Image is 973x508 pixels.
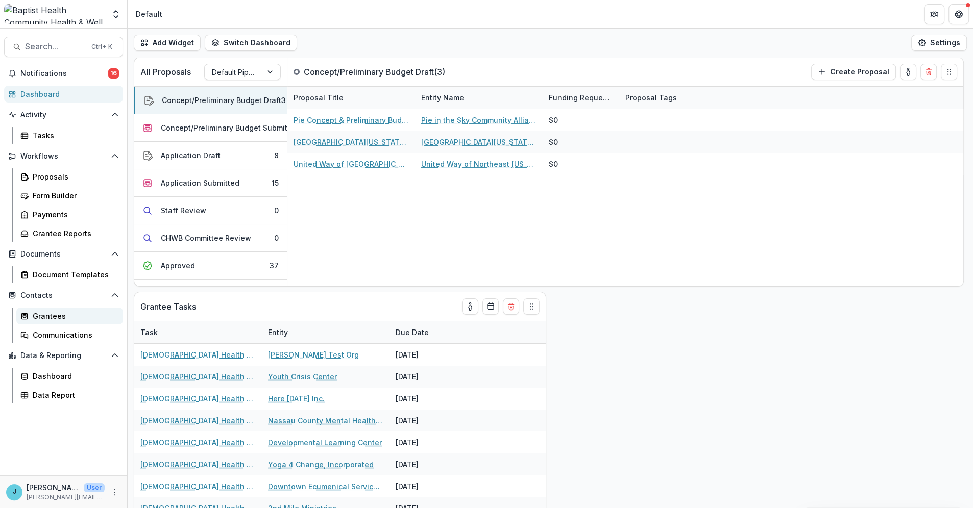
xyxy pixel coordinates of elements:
[161,150,221,161] div: Application Draft
[109,486,121,498] button: More
[287,87,415,109] div: Proposal Title
[4,4,105,24] img: Baptist Health Community Health & Well Being logo
[89,41,114,53] div: Ctrl + K
[4,246,123,262] button: Open Documents
[941,64,957,80] button: Drag
[268,393,325,404] a: Here [DATE] Inc.
[421,159,537,169] a: United Way of Northeast [US_STATE], Inc.
[13,489,16,495] div: Jennifer
[27,493,105,502] p: [PERSON_NAME][EMAIL_ADDRESS][PERSON_NAME][DOMAIN_NAME]
[924,4,944,24] button: Partners
[140,300,196,313] p: Grantee Tasks
[16,127,123,144] a: Tasks
[4,148,123,164] button: Open Workflows
[134,87,287,114] button: Concept/Preliminary Budget Draft3
[33,209,115,220] div: Payments
[268,349,359,360] a: [PERSON_NAME] Test Org
[140,415,256,426] a: [DEMOGRAPHIC_DATA] Health Strategic Investment Impact Report
[20,111,107,119] span: Activity
[421,137,537,147] a: [GEOGRAPHIC_DATA][US_STATE], Dept. of Health Disparities
[134,142,287,169] button: Application Draft8
[33,190,115,201] div: Form Builder
[33,130,115,141] div: Tasks
[503,298,519,315] button: Delete card
[482,298,499,315] button: Calendar
[4,287,123,303] button: Open Contacts
[134,114,287,142] button: Concept/Preliminary Budget Submitted0
[33,371,115,382] div: Dashboard
[20,351,107,360] span: Data & Reporting
[16,225,123,242] a: Grantee Reports
[140,371,256,382] a: [DEMOGRAPHIC_DATA] Health Strategic Investment Impact Report 2
[140,481,256,492] a: [DEMOGRAPHIC_DATA] Health Strategic Investment Impact Report 2
[294,137,409,147] a: [GEOGRAPHIC_DATA][US_STATE], Dept. of Psychology - 2025 - Concept & Preliminary Budget Form
[390,321,466,343] div: Due Date
[390,410,466,431] div: [DATE]
[390,344,466,366] div: [DATE]
[421,115,537,125] a: Pie in the Sky Community Alliance
[549,159,558,169] div: $0
[140,349,256,360] a: [DEMOGRAPHIC_DATA] Health Strategic Investment Impact Report
[84,483,105,492] p: User
[161,177,239,188] div: Application Submitted
[523,298,540,315] button: Drag
[268,459,374,470] a: Yoga 4 Change, Incorporated
[274,233,279,243] div: 0
[109,4,123,24] button: Open entity switcher
[268,481,383,492] a: Downtown Ecumenical Services Council - DESC
[4,37,123,57] button: Search...
[294,115,409,125] a: Pie Concept & Preliminary Budget
[140,459,256,470] a: [DEMOGRAPHIC_DATA] Health Strategic Investment Impact Report 2
[270,260,279,271] div: 37
[161,233,251,243] div: CHWB Committee Review
[272,177,279,188] div: 15
[134,252,287,280] button: Approved37
[134,169,287,197] button: Application Submitted15
[16,387,123,403] a: Data Report
[16,326,123,343] a: Communications
[136,9,162,19] div: Default
[920,64,937,80] button: Delete card
[390,431,466,453] div: [DATE]
[294,159,409,169] a: United Way of [GEOGRAPHIC_DATA][US_STATE], Inc. - 2025 - Concept & Preliminary Budget Form
[281,95,286,106] div: 3
[268,371,337,382] a: Youth Crisis Center
[619,87,747,109] div: Proposal Tags
[811,64,896,80] button: Create Proposal
[25,42,85,52] span: Search...
[390,366,466,388] div: [DATE]
[161,122,299,133] div: Concept/Preliminary Budget Submitted
[415,92,470,103] div: Entity Name
[205,35,297,51] button: Switch Dashboard
[134,327,164,338] div: Task
[415,87,543,109] div: Entity Name
[543,92,619,103] div: Funding Requested
[16,206,123,223] a: Payments
[140,393,256,404] a: [DEMOGRAPHIC_DATA] Health Strategic Investment Impact Report 2
[911,35,967,51] button: Settings
[262,321,390,343] div: Entity
[132,7,166,21] nav: breadcrumb
[268,437,382,448] a: Developmental Learning Center
[140,66,191,78] p: All Proposals
[274,150,279,161] div: 8
[287,92,350,103] div: Proposal Title
[16,168,123,185] a: Proposals
[33,329,115,340] div: Communications
[33,390,115,400] div: Data Report
[390,388,466,410] div: [DATE]
[4,65,123,82] button: Notifications16
[619,92,683,103] div: Proposal Tags
[274,205,279,216] div: 0
[108,68,119,79] span: 16
[948,4,969,24] button: Get Help
[543,87,619,109] div: Funding Requested
[134,224,287,252] button: CHWB Committee Review0
[134,321,262,343] div: Task
[162,95,281,106] div: Concept/Preliminary Budget Draft
[4,347,123,364] button: Open Data & Reporting
[304,66,445,78] p: Concept/Preliminary Budget Draft ( 3 )
[900,64,916,80] button: toggle-assigned-to-me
